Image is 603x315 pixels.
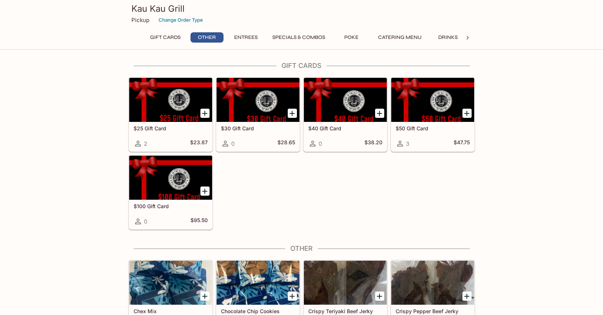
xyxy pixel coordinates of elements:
button: Add $100 Gift Card [200,187,210,196]
p: Pickup [131,17,149,23]
h4: Other [128,245,475,253]
div: Chex Mix [129,261,212,305]
div: Crispy Pepper Beef Jerky [391,261,474,305]
a: $100 Gift Card0$95.50 [129,155,212,229]
button: Catering Menu [374,32,426,43]
div: Crispy Teriyaki Beef Jerky [304,261,387,305]
button: Add Crispy Teriyaki Beef Jerky [375,292,384,301]
a: $50 Gift Card3$47.75 [391,77,475,152]
h5: $25 Gift Card [134,125,208,131]
button: Add $30 Gift Card [288,109,297,118]
h5: Crispy Teriyaki Beef Jerky [308,308,382,314]
button: Add Chocolate Chip Cookies [288,292,297,301]
button: Other [190,32,224,43]
div: $50 Gift Card [391,78,474,122]
button: Change Order Type [155,14,206,26]
h5: Chocolate Chip Cookies [221,308,295,314]
h5: Crispy Pepper Beef Jerky [396,308,470,314]
button: Entrees [229,32,262,43]
h5: $38.20 [364,139,382,148]
span: 3 [406,140,409,147]
h5: $23.87 [190,139,208,148]
a: $40 Gift Card0$38.20 [304,77,387,152]
h5: $47.75 [454,139,470,148]
a: $30 Gift Card0$28.65 [216,77,300,152]
button: Poke [335,32,368,43]
button: Specials & Combos [268,32,329,43]
button: Drinks [432,32,465,43]
h5: $40 Gift Card [308,125,382,131]
h5: $100 Gift Card [134,203,208,209]
button: Add $25 Gift Card [200,109,210,118]
div: $25 Gift Card [129,78,212,122]
button: Add Crispy Pepper Beef Jerky [462,292,472,301]
span: 2 [144,140,147,147]
span: 0 [231,140,235,147]
a: $25 Gift Card2$23.87 [129,77,212,152]
h4: Gift Cards [128,62,475,70]
h3: Kau Kau Grill [131,3,472,14]
button: Add Chex Mix [200,292,210,301]
div: $100 Gift Card [129,156,212,200]
h5: $28.65 [277,139,295,148]
span: 0 [144,218,147,225]
h5: Chex Mix [134,308,208,314]
span: 0 [319,140,322,147]
div: $40 Gift Card [304,78,387,122]
button: Gift Cards [146,32,185,43]
h5: $50 Gift Card [396,125,470,131]
h5: $95.50 [190,217,208,226]
h5: $30 Gift Card [221,125,295,131]
div: $30 Gift Card [217,78,299,122]
div: Chocolate Chip Cookies [217,261,299,305]
button: Add $50 Gift Card [462,109,472,118]
button: Add $40 Gift Card [375,109,384,118]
